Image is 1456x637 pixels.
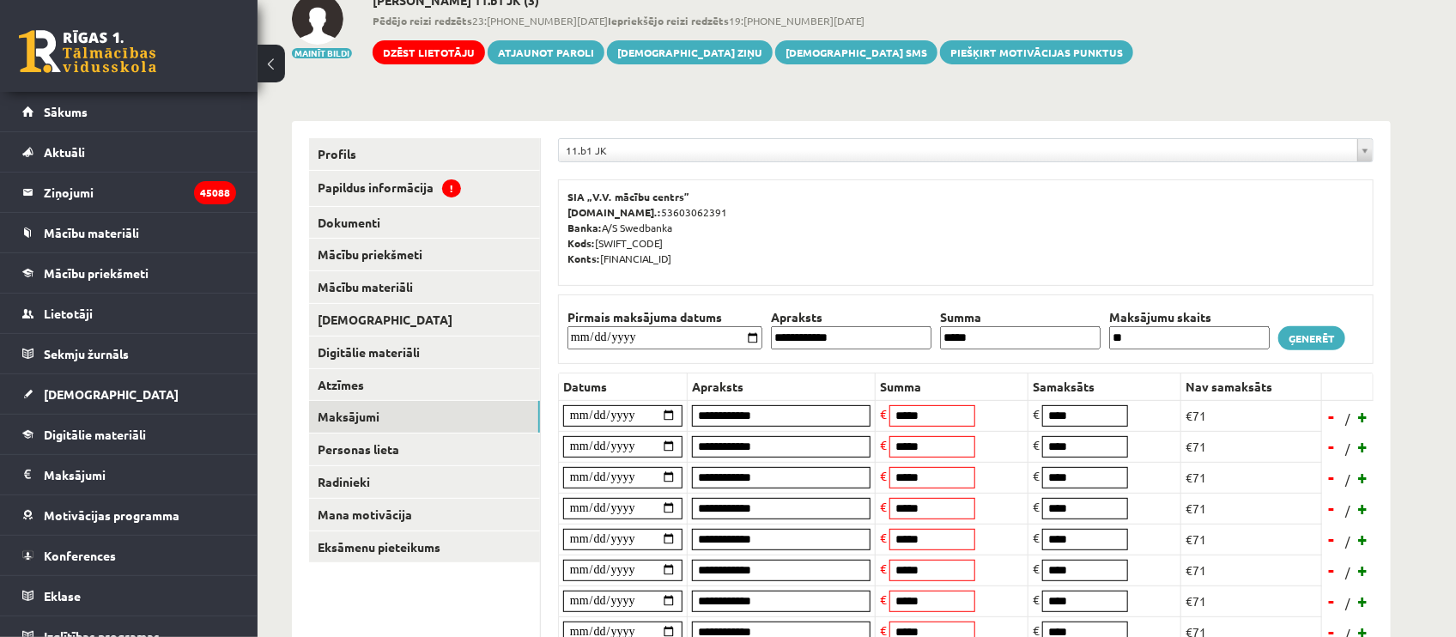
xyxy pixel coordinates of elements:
[880,591,887,607] span: €
[309,531,540,563] a: Eksāmenu pieteikums
[44,427,146,442] span: Digitālie materiāli
[880,468,887,483] span: €
[22,173,236,212] a: Ziņojumi45088
[1033,499,1040,514] span: €
[309,271,540,303] a: Mācību materiāli
[1033,406,1040,422] span: €
[880,561,887,576] span: €
[1033,591,1040,607] span: €
[22,576,236,616] a: Eklase
[44,507,179,523] span: Motivācijas programma
[373,40,485,64] a: Dzēst lietotāju
[559,139,1373,161] a: 11.b1 JK
[488,40,604,64] a: Atjaunot paroli
[1355,403,1372,429] a: +
[22,455,236,494] a: Maksājumi
[309,239,540,270] a: Mācību priekšmeti
[309,466,540,498] a: Radinieki
[22,132,236,172] a: Aktuāli
[22,253,236,293] a: Mācību priekšmeti
[373,13,1133,28] span: 23:[PHONE_NUMBER][DATE] 19:[PHONE_NUMBER][DATE]
[309,369,540,401] a: Atzīmes
[1181,493,1322,524] td: €71
[940,40,1133,64] a: Piešķirt motivācijas punktus
[22,495,236,535] a: Motivācijas programma
[44,104,88,119] span: Sākums
[309,304,540,336] a: [DEMOGRAPHIC_DATA]
[1324,557,1341,583] a: -
[1033,530,1040,545] span: €
[309,337,540,368] a: Digitālie materiāli
[607,40,773,64] a: [DEMOGRAPHIC_DATA] ziņu
[567,221,602,234] b: Banka:
[1344,470,1352,488] span: /
[1355,588,1372,614] a: +
[1033,561,1040,576] span: €
[44,386,179,402] span: [DEMOGRAPHIC_DATA]
[567,189,1364,266] p: 53603062391 A/S Swedbanka [SWIFT_CODE] [FINANCIAL_ID]
[44,455,236,494] legend: Maksājumi
[1324,434,1341,459] a: -
[309,401,540,433] a: Maksājumi
[22,334,236,373] a: Sekmju žurnāls
[608,14,729,27] b: Iepriekšējo reizi redzēts
[1355,495,1372,521] a: +
[44,588,81,604] span: Eklase
[1181,431,1322,462] td: €71
[1344,563,1352,581] span: /
[567,252,600,265] b: Konts:
[1355,557,1372,583] a: +
[1324,464,1341,490] a: -
[1181,585,1322,616] td: €71
[44,346,129,361] span: Sekmju žurnāls
[775,40,937,64] a: [DEMOGRAPHIC_DATA] SMS
[309,499,540,531] a: Mana motivācija
[309,138,540,170] a: Profils
[566,139,1350,161] span: 11.b1 JK
[373,14,472,27] b: Pēdējo reizi redzēts
[880,437,887,452] span: €
[1344,594,1352,612] span: /
[1181,462,1322,493] td: €71
[309,207,540,239] a: Dokumenti
[19,30,156,73] a: Rīgas 1. Tālmācības vidusskola
[1181,524,1322,555] td: €71
[1181,373,1322,400] th: Nav samaksāts
[567,205,661,219] b: [DOMAIN_NAME].:
[22,536,236,575] a: Konferences
[876,373,1028,400] th: Summa
[44,548,116,563] span: Konferences
[44,225,139,240] span: Mācību materiāli
[1181,400,1322,431] td: €71
[44,173,236,212] legend: Ziņojumi
[1105,308,1274,326] th: Maksājumu skaits
[1344,501,1352,519] span: /
[309,434,540,465] a: Personas lieta
[767,308,936,326] th: Apraksts
[1324,403,1341,429] a: -
[1344,532,1352,550] span: /
[1324,526,1341,552] a: -
[936,308,1105,326] th: Summa
[22,374,236,414] a: [DEMOGRAPHIC_DATA]
[442,179,461,197] span: !
[1355,526,1372,552] a: +
[309,171,540,206] a: Papildus informācija!
[1355,464,1372,490] a: +
[1344,409,1352,428] span: /
[1033,437,1040,452] span: €
[1181,555,1322,585] td: €71
[567,190,690,203] b: SIA „V.V. mācību centrs”
[559,373,688,400] th: Datums
[1344,440,1352,458] span: /
[1033,468,1040,483] span: €
[22,92,236,131] a: Sākums
[22,294,236,333] a: Lietotāji
[1355,434,1372,459] a: +
[880,499,887,514] span: €
[22,415,236,454] a: Digitālie materiāli
[567,236,595,250] b: Kods:
[194,181,236,204] i: 45088
[1324,588,1341,614] a: -
[22,213,236,252] a: Mācību materiāli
